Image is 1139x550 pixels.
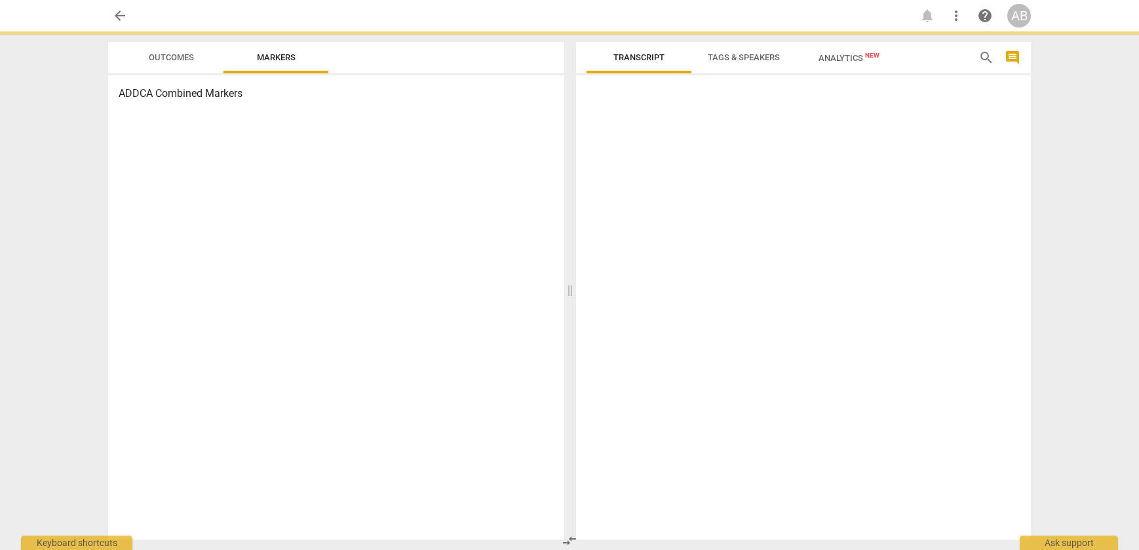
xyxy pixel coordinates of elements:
span: Analytics [819,53,879,63]
span: compare_arrows [562,533,577,549]
span: comment [1005,50,1020,65]
span: search [978,50,994,65]
span: more_vert [948,8,964,24]
span: Transcript [613,52,665,62]
span: arrow_back [112,8,128,24]
h3: ADDCA Combined Markers [119,86,554,101]
span: help [977,8,993,24]
a: Help [973,4,997,27]
div: Keyboard shortcuts [21,536,132,550]
div: Ask support [1020,536,1118,550]
span: Outcomes [149,52,194,62]
button: AB [1007,4,1031,27]
button: Show/Hide comments [1002,47,1023,68]
button: Search [976,47,997,68]
span: New [865,52,879,59]
span: Tags & Speakers [708,52,780,62]
span: Markers [257,52,296,62]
